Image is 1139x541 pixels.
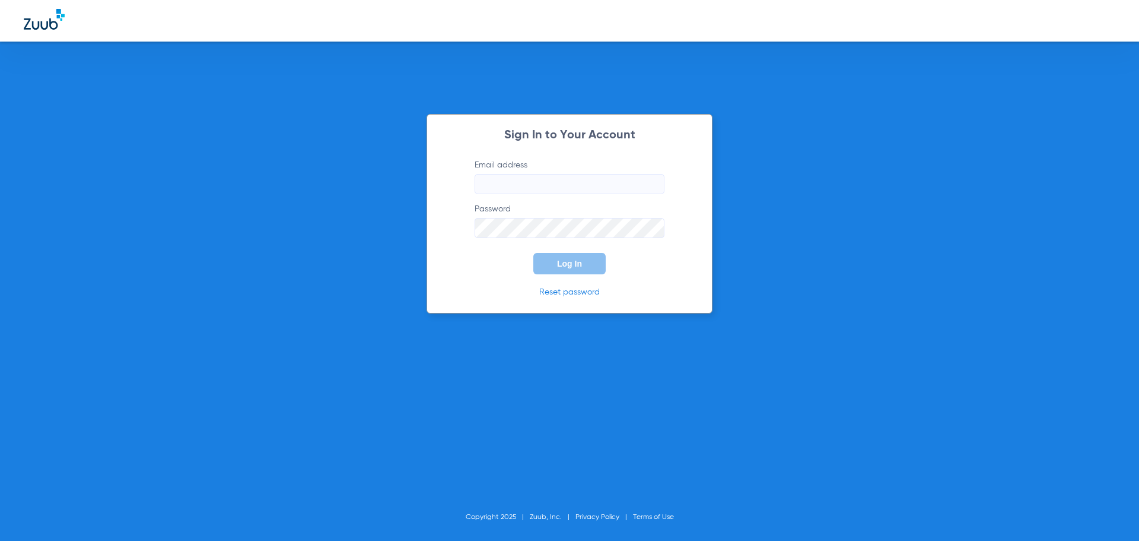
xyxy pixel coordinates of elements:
label: Email address [475,159,664,194]
img: Zuub Logo [24,9,65,30]
input: Password [475,218,664,238]
li: Zuub, Inc. [530,511,575,523]
label: Password [475,203,664,238]
input: Email address [475,174,664,194]
h2: Sign In to Your Account [457,129,682,141]
a: Reset password [539,288,600,296]
button: Log In [533,253,606,274]
span: Log In [557,259,582,268]
a: Terms of Use [633,514,674,521]
a: Privacy Policy [575,514,619,521]
li: Copyright 2025 [466,511,530,523]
